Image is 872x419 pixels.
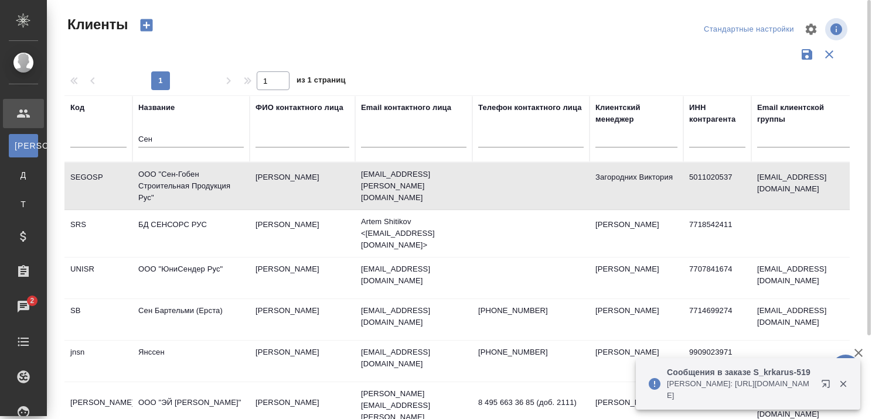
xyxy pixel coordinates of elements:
[64,341,132,382] td: jnsn
[825,18,850,40] span: Посмотреть информацию
[797,15,825,43] span: Настроить таблицу
[478,397,584,408] p: 8 495 663 36 85 (доб. 2111)
[64,213,132,254] td: SRS
[250,213,355,254] td: [PERSON_NAME]
[3,292,44,321] a: 2
[9,163,38,187] a: Д
[478,346,584,358] p: [PHONE_NUMBER]
[15,140,32,152] span: [PERSON_NAME]
[595,102,677,125] div: Клиентский менеджер
[831,355,860,384] button: 🙏
[361,216,466,251] p: Artem Shitikov <[EMAIL_ADDRESS][DOMAIN_NAME]>
[590,341,683,382] td: [PERSON_NAME]
[683,257,751,298] td: 7707841674
[667,378,813,401] p: [PERSON_NAME]: [URL][DOMAIN_NAME]
[64,15,128,34] span: Клиенты
[751,299,857,340] td: [EMAIL_ADDRESS][DOMAIN_NAME]
[751,166,857,207] td: [EMAIL_ADDRESS][DOMAIN_NAME]
[250,257,355,298] td: [PERSON_NAME]
[250,299,355,340] td: [PERSON_NAME]
[701,20,797,39] div: split button
[297,73,346,90] span: из 1 страниц
[70,102,84,114] div: Код
[361,263,466,287] p: [EMAIL_ADDRESS][DOMAIN_NAME]
[132,299,250,340] td: Сен Бартельми (Ерста)
[9,193,38,216] a: Т
[590,213,683,254] td: [PERSON_NAME]
[132,15,161,35] button: Создать
[683,213,751,254] td: 7718542411
[478,102,582,114] div: Телефон контактного лица
[23,295,41,307] span: 2
[683,341,751,382] td: 9909023971
[138,102,175,114] div: Название
[132,213,250,254] td: БД СЕНСОРС РУС
[64,257,132,298] td: UNISR
[9,134,38,157] a: [PERSON_NAME]
[361,305,466,328] p: [EMAIL_ADDRESS][DOMAIN_NAME]
[64,299,132,340] td: SB
[15,198,32,210] span: Т
[478,305,584,317] p: [PHONE_NUMBER]
[64,166,132,207] td: SEGOSP
[667,366,813,378] p: Сообщения в заказе S_krkarus-519
[751,257,857,298] td: [EMAIL_ADDRESS][DOMAIN_NAME]
[590,166,683,207] td: Загородних Виктория
[757,102,851,125] div: Email клиентской группы
[590,299,683,340] td: [PERSON_NAME]
[796,43,818,66] button: Сохранить фильтры
[814,372,842,400] button: Открыть в новой вкладке
[361,169,466,204] p: [EMAIL_ADDRESS][PERSON_NAME][DOMAIN_NAME]
[256,102,343,114] div: ФИО контактного лица
[15,169,32,181] span: Д
[683,166,751,207] td: 5011020537
[361,346,466,370] p: [EMAIL_ADDRESS][DOMAIN_NAME]
[683,299,751,340] td: 7714699274
[818,43,840,66] button: Сбросить фильтры
[250,341,355,382] td: [PERSON_NAME]
[132,341,250,382] td: Янссен
[132,257,250,298] td: ООО "ЮниСендер Рус"
[689,102,745,125] div: ИНН контрагента
[590,257,683,298] td: [PERSON_NAME]
[132,163,250,209] td: ООО "Сен-Гобен Строительная Продукция Рус"
[361,102,451,114] div: Email контактного лица
[250,166,355,207] td: [PERSON_NAME]
[831,379,855,389] button: Закрыть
